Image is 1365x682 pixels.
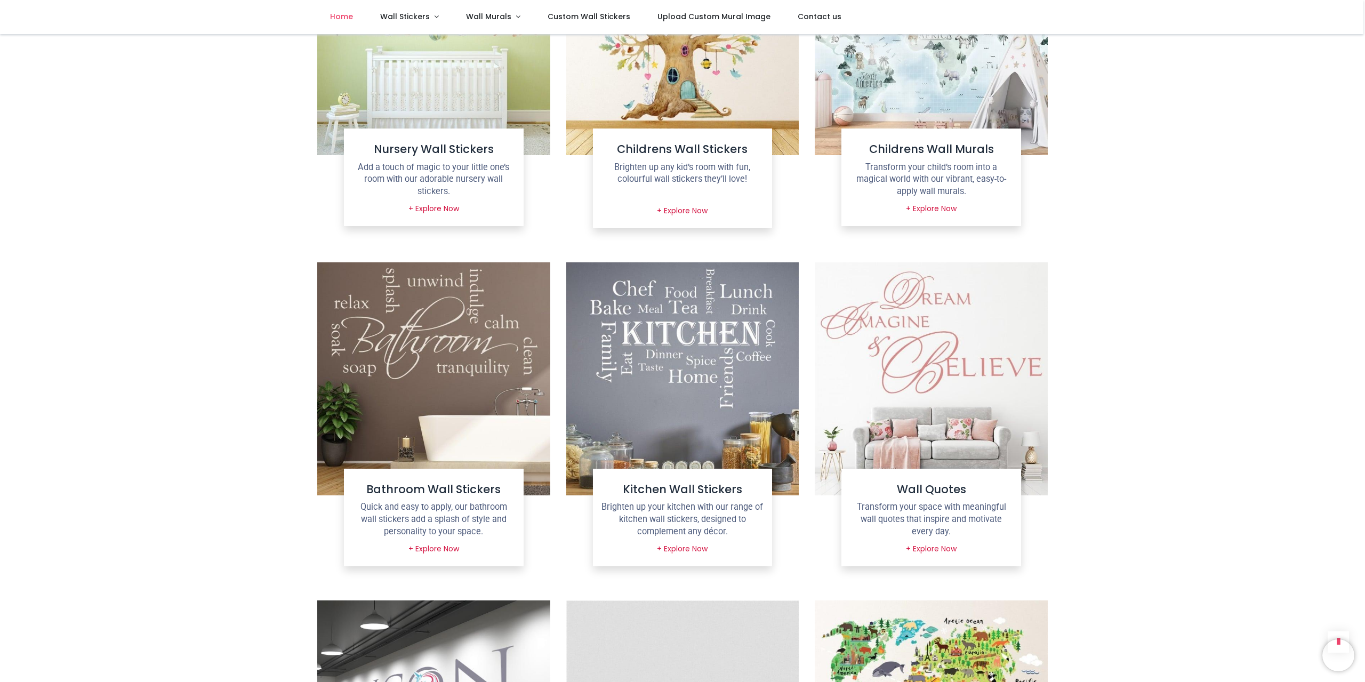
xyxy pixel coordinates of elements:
p: Quick and easy to apply, our bathroom wall stickers add a splash of style and personality to your... [352,501,515,537]
h4: Wall Quotes [850,482,1013,497]
a: + Explore Now [402,540,466,558]
span: Wall Murals [466,11,511,22]
p: Transform your child’s room into a magical world with our vibrant, easy-to-apply wall murals. [850,162,1013,198]
span: Wall Stickers [380,11,430,22]
h4: Childrens Wall Stickers [601,141,764,157]
h4: Childrens Wall Murals [850,141,1013,157]
a: + Explore Now [899,540,963,558]
span: Upload Custom Mural Image [657,11,770,22]
p: Brighten up any kid’s room with fun, colourful wall stickers they’ll love! [601,162,764,186]
iframe: Brevo live chat [1322,639,1354,671]
span: Home [330,11,353,22]
h4: Nursery Wall Stickers [352,141,515,157]
p: Add a touch of magic to your little one’s room with our adorable nursery wall stickers. [352,162,515,198]
a: + Explore Now [650,202,714,220]
a: + Explore Now [899,200,963,218]
a: + Explore Now [402,200,466,218]
span: Contact us [798,11,841,22]
p: Brighten up your kitchen with our range of kitchen wall stickers, designed to complement any décor. [601,501,764,537]
h4: Kitchen Wall Stickers [601,482,764,497]
span: Custom Wall Stickers [548,11,630,22]
p: Transform your space with meaningful wall quotes that inspire and motivate every day. [850,501,1013,537]
h4: Bathroom Wall Stickers [352,482,515,497]
a: + Explore Now [650,540,714,558]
